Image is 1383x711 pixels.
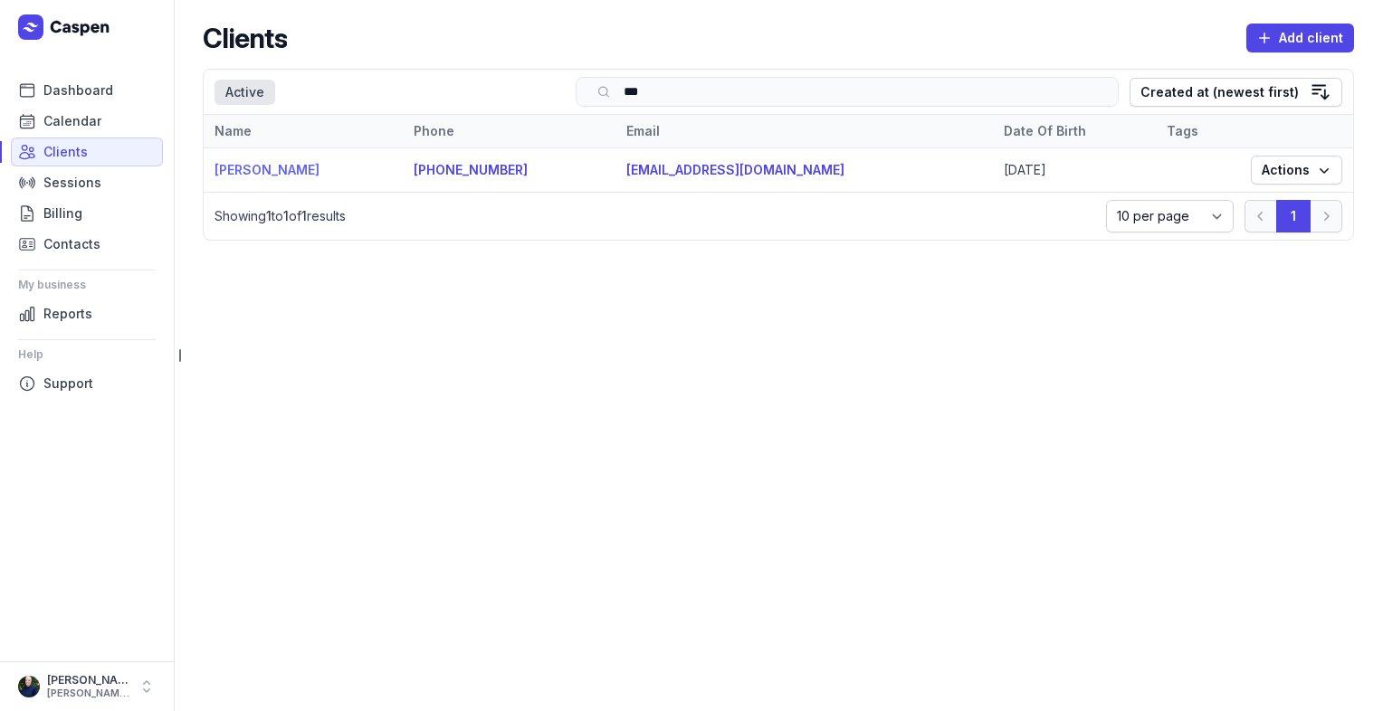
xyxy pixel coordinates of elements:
[215,80,565,105] nav: Tabs
[204,115,403,148] th: Name
[626,162,844,177] a: [EMAIL_ADDRESS][DOMAIN_NAME]
[43,172,101,194] span: Sessions
[215,162,320,177] a: [PERSON_NAME]
[615,115,992,148] th: Email
[43,233,100,255] span: Contacts
[414,162,528,177] a: [PHONE_NUMBER]
[18,270,156,299] div: My business
[18,676,40,697] img: User profile image
[43,80,113,101] span: Dashboard
[993,148,1157,193] td: [DATE]
[43,203,82,224] span: Billing
[1130,78,1342,107] button: Created at (newest first)
[47,673,130,687] div: [PERSON_NAME]
[1262,159,1331,181] span: Actions
[1276,200,1311,232] button: 1
[215,80,275,105] div: Active
[403,115,616,148] th: Phone
[1246,24,1354,52] button: Add client
[266,208,272,223] span: 1
[43,110,101,132] span: Calendar
[301,208,307,223] span: 1
[1156,115,1240,148] th: Tags
[993,115,1157,148] th: Date Of Birth
[43,141,88,163] span: Clients
[215,207,1095,225] p: Showing to of results
[1245,200,1342,232] nav: Pagination
[1251,156,1342,185] button: Actions
[1140,81,1299,103] div: Created at (newest first)
[203,22,287,54] h2: Clients
[43,373,93,394] span: Support
[18,340,156,369] div: Help
[283,208,289,223] span: 1
[1257,27,1343,49] span: Add client
[43,303,92,325] span: Reports
[47,687,130,700] div: [PERSON_NAME][EMAIL_ADDRESS][DOMAIN_NAME][PERSON_NAME]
